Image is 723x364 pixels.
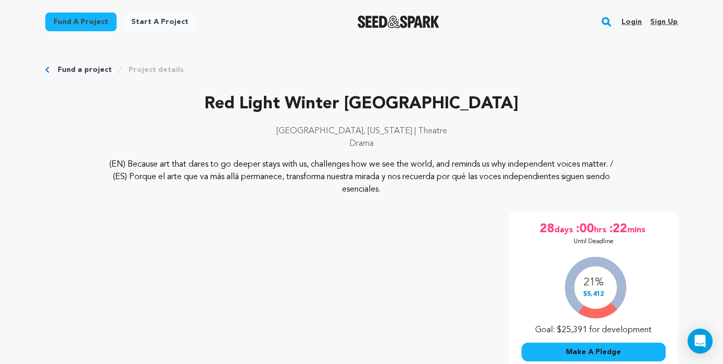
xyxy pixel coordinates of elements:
[58,65,112,75] a: Fund a project
[108,158,615,196] p: (EN) Because art that dares to go deeper stays with us, challenges how we see the world, and remi...
[45,125,678,137] p: [GEOGRAPHIC_DATA], [US_STATE] | Theatre
[540,221,554,237] span: 28
[123,12,197,31] a: Start a project
[594,221,608,237] span: hrs
[575,221,594,237] span: :00
[574,237,614,246] p: Until Deadline
[358,16,439,28] img: Seed&Spark Logo Dark Mode
[621,14,642,30] a: Login
[358,16,439,28] a: Seed&Spark Homepage
[45,92,678,117] p: Red Light Winter [GEOGRAPHIC_DATA]
[650,14,678,30] a: Sign up
[688,329,713,354] div: Open Intercom Messenger
[45,12,117,31] a: Fund a project
[608,221,627,237] span: :22
[45,65,678,75] div: Breadcrumb
[129,65,184,75] a: Project details
[554,221,575,237] span: days
[45,137,678,150] p: Drama
[522,343,666,361] button: Make A Pledge
[627,221,648,237] span: mins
